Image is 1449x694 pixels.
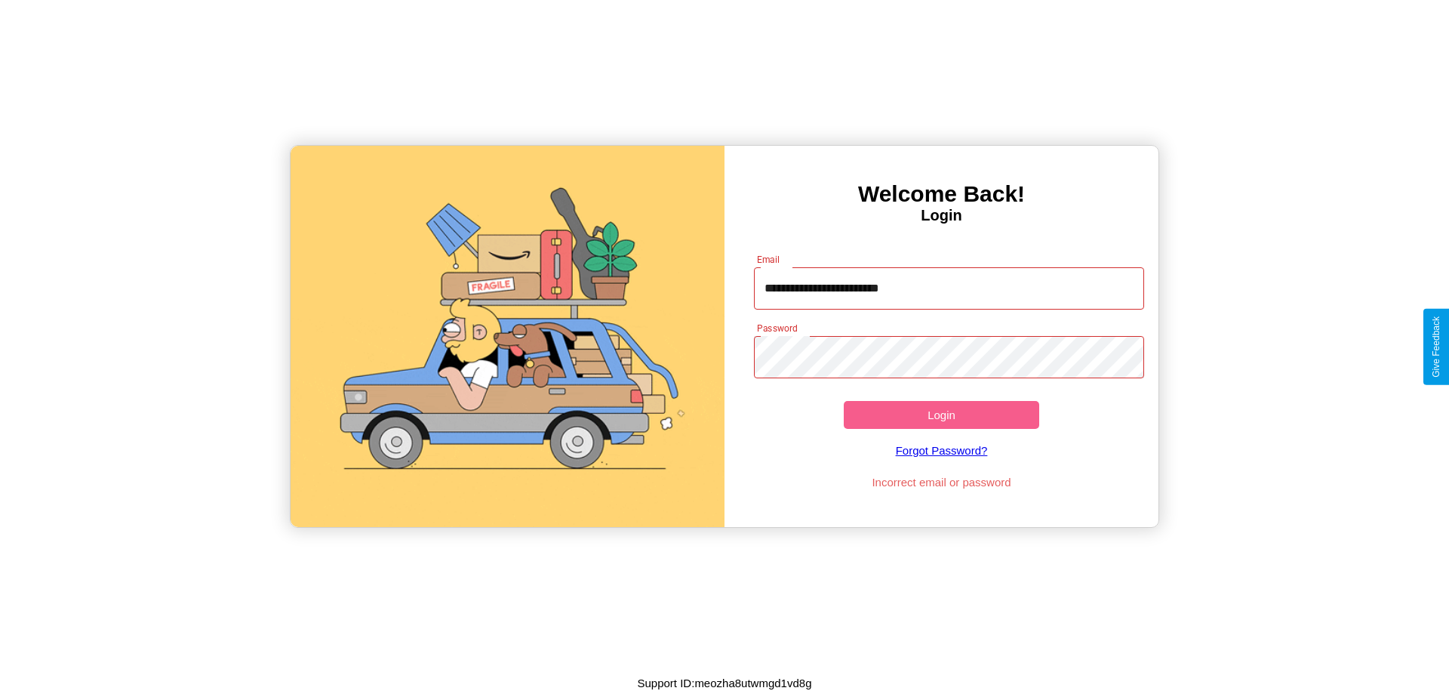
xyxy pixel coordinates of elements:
a: Forgot Password? [746,429,1137,472]
h3: Welcome Back! [724,181,1158,207]
img: gif [291,146,724,527]
label: Email [757,253,780,266]
h4: Login [724,207,1158,224]
p: Support ID: meozha8utwmgd1vd8g [638,673,812,693]
label: Password [757,322,797,335]
p: Incorrect email or password [746,472,1137,492]
div: Give Feedback [1431,316,1441,378]
button: Login [844,401,1039,429]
